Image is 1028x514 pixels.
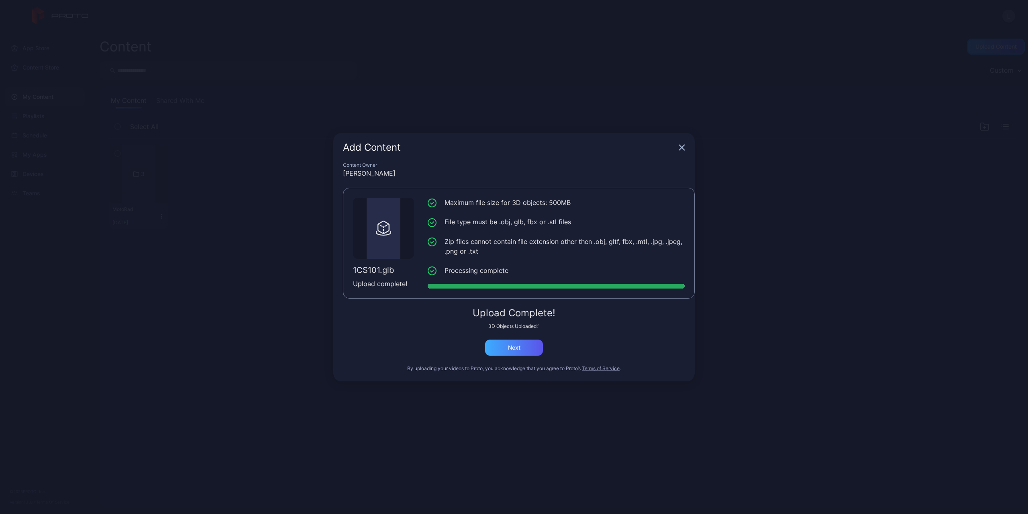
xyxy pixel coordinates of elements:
[343,308,685,318] div: Upload Complete!
[428,217,685,227] li: File type must be .obj, glb, fbx or .stl files
[508,344,520,351] div: Next
[343,323,685,330] div: 3D Objects Uploaded: 1
[428,198,685,208] li: Maximum file size for 3D objects: 500MB
[343,143,675,152] div: Add Content
[343,162,685,168] div: Content Owner
[428,266,685,276] li: Processing complete
[353,265,414,275] div: 1CS101.glb
[343,168,685,178] div: [PERSON_NAME]
[428,237,685,256] li: Zip files cannot contain file extension other then .obj, gltf, fbx, .mtl, .jpg, .jpeg, .png or .txt
[485,340,543,356] button: Next
[582,365,620,372] button: Terms of Service
[353,279,414,289] div: Upload complete!
[343,365,685,372] div: By uploading your videos to Proto, you acknowledge that you agree to Proto’s .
